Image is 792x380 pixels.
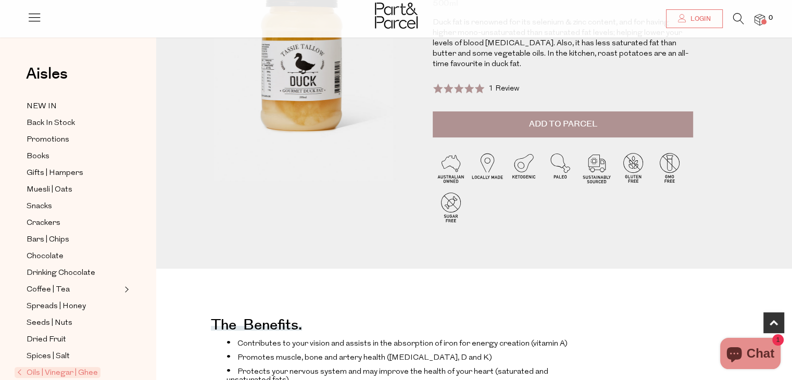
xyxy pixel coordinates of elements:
[506,149,542,186] img: P_P-ICONS-Live_Bec_V11_Ketogenic.svg
[27,167,121,180] a: Gifts | Hampers
[433,149,469,186] img: P_P-ICONS-Live_Bec_V11_Australian_Owned.svg
[27,200,52,213] span: Snacks
[27,184,72,196] span: Muesli | Oats
[651,149,688,186] img: P_P-ICONS-Live_Bec_V11_GMO_Free.svg
[666,9,723,28] a: Login
[542,149,579,186] img: P_P-ICONS-Live_Bec_V11_Paleo.svg
[27,117,75,130] span: Back In Stock
[27,150,121,163] a: Books
[529,118,597,130] span: Add to Parcel
[469,149,506,186] img: P_P-ICONS-Live_Bec_V11_Locally_Made_2.svg
[688,15,711,23] span: Login
[766,14,775,23] span: 0
[433,18,693,70] p: Duck fat is renowned for its selenium & zinc content, and for having higher mono-unsaturated than...
[433,111,693,137] button: Add to Parcel
[27,333,121,346] a: Dried Fruit
[27,300,121,313] a: Spreads | Honey
[211,323,302,331] h4: The benefits.
[27,284,70,296] span: Coffee | Tea
[27,100,121,113] a: NEW IN
[27,267,121,280] a: Drinking Chocolate
[27,133,121,146] a: Promotions
[27,300,86,313] span: Spreads | Honey
[488,85,519,93] span: 1 Review
[17,366,121,379] a: Oils | Vinegar | Ghee
[27,200,121,213] a: Snacks
[27,234,69,246] span: Bars | Chips
[755,14,765,25] a: 0
[27,217,60,230] span: Crackers
[579,149,615,186] img: P_P-ICONS-Live_Bec_V11_Sustainable_Sourced.svg
[27,217,121,230] a: Crackers
[237,340,568,348] span: Contributes to your vision and assists in the absorption of iron for energy creation (vitamin A)
[27,100,57,113] span: NEW IN
[27,350,70,363] span: Spices | Salt
[27,233,121,246] a: Bars | Chips
[433,189,469,225] img: P_P-ICONS-Live_Bec_V11_Sugar_Free.svg
[27,334,66,346] span: Dried Fruit
[27,316,121,330] a: Seeds | Nuts
[27,250,121,263] a: Chocolate
[375,3,418,29] img: Part&Parcel
[27,350,121,363] a: Spices | Salt
[27,150,49,163] span: Books
[27,250,64,263] span: Chocolate
[27,183,121,196] a: Muesli | Oats
[122,283,129,296] button: Expand/Collapse Coffee | Tea
[27,267,95,280] span: Drinking Chocolate
[15,367,100,378] span: Oils | Vinegar | Ghee
[26,66,68,92] a: Aisles
[26,62,68,85] span: Aisles
[717,338,784,372] inbox-online-store-chat: Shopify online store chat
[27,117,121,130] a: Back In Stock
[27,167,83,180] span: Gifts | Hampers
[27,317,72,330] span: Seeds | Nuts
[237,354,492,362] span: Promotes muscle, bone and artery health ([MEDICAL_DATA], D and K)
[27,134,69,146] span: Promotions
[27,283,121,296] a: Coffee | Tea
[615,149,651,186] img: P_P-ICONS-Live_Bec_V11_Gluten_Free.svg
